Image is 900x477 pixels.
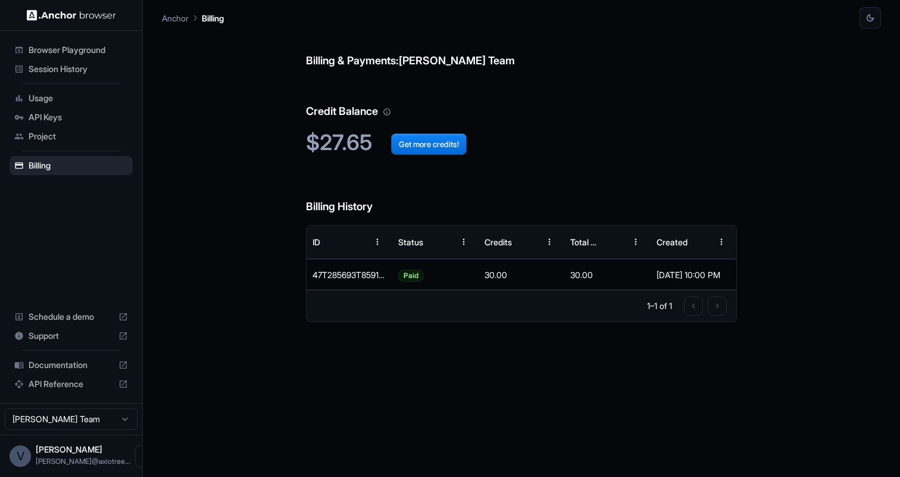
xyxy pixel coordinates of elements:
svg: Your credit balance will be consumed as you use the API. Visit the usage page to view a breakdown... [383,108,391,116]
div: Documentation [10,356,133,375]
div: Schedule a demo [10,307,133,326]
div: Session History [10,60,133,79]
div: Project [10,127,133,146]
button: Menu [367,231,388,252]
span: Project [29,130,128,142]
div: 30.00 [479,259,565,290]
div: Credits [485,237,512,247]
span: Browser Playground [29,44,128,56]
span: API Keys [29,111,128,123]
button: Menu [625,231,646,252]
div: Total Cost [570,237,602,247]
button: Sort [604,231,625,252]
div: Created [657,237,687,247]
span: Schedule a demo [29,311,114,323]
button: Sort [345,231,367,252]
div: Browser Playground [10,40,133,60]
span: API Reference [29,378,114,390]
h6: Credit Balance [306,79,737,120]
div: ID [312,237,320,247]
div: V [10,445,31,467]
p: 1–1 of 1 [647,300,672,312]
h6: Billing History [306,174,737,216]
div: Support [10,326,133,345]
div: Billing [10,156,133,175]
img: Anchor Logo [27,10,116,21]
nav: breadcrumb [162,11,224,24]
h6: Billing & Payments: [PERSON_NAME] Team [306,29,737,70]
button: Menu [711,231,732,252]
span: Documentation [29,359,114,371]
div: API Keys [10,108,133,127]
button: Open menu [135,445,157,467]
span: Billing [29,160,128,172]
p: Anchor [162,12,189,24]
div: Status [398,237,423,247]
span: Usage [29,92,128,104]
span: Paid [399,260,423,291]
div: API Reference [10,375,133,394]
div: 47T285693T859164W [307,259,393,290]
span: vipin@axiotree.com [36,457,130,466]
span: Vipin Tanna [36,444,102,454]
button: Sort [689,231,711,252]
button: Sort [517,231,539,252]
div: [DATE] 10:00 PM [657,260,731,290]
div: 30.00 [564,259,651,290]
button: Get more credits! [391,133,467,155]
h2: $27.65 [306,130,737,155]
span: Session History [29,63,128,75]
button: Sort [432,231,453,252]
span: Support [29,330,114,342]
button: Menu [453,231,474,252]
button: Menu [539,231,560,252]
p: Billing [202,12,224,24]
div: Usage [10,89,133,108]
